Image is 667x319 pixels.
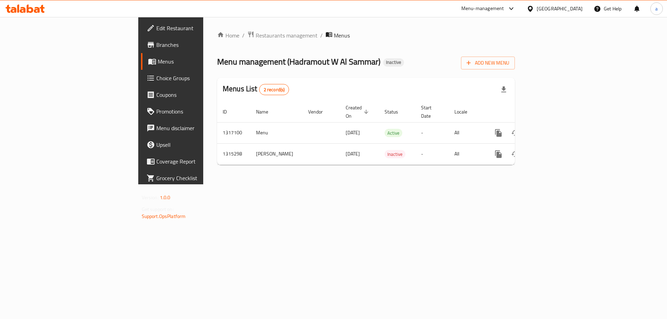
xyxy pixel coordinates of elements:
span: Branches [156,41,244,49]
span: 1.0.0 [160,193,171,202]
span: Created On [346,103,371,120]
a: Upsell [141,136,250,153]
button: more [490,125,507,141]
a: Support.OpsPlatform [142,212,186,221]
span: Grocery Checklist [156,174,244,182]
span: Coupons [156,91,244,99]
a: Menus [141,53,250,70]
span: Menus [158,57,244,66]
a: Restaurants management [247,31,318,40]
button: Change Status [507,125,524,141]
span: Menus [334,31,350,40]
span: Edit Restaurant [156,24,244,32]
span: Status [385,108,407,116]
span: Get support on: [142,205,174,214]
td: All [449,122,485,143]
td: All [449,143,485,165]
span: Upsell [156,141,244,149]
button: Change Status [507,146,524,162]
a: Grocery Checklist [141,170,250,186]
span: Menu disclaimer [156,124,244,132]
span: Add New Menu [467,59,509,67]
a: Branches [141,36,250,53]
td: [PERSON_NAME] [250,143,303,165]
a: Menu disclaimer [141,120,250,136]
a: Coverage Report [141,153,250,170]
span: 2 record(s) [260,86,289,93]
span: Promotions [156,107,244,116]
h2: Menus List [223,84,289,95]
span: Vendor [308,108,332,116]
span: a [655,5,658,12]
a: Edit Restaurant [141,20,250,36]
span: Version: [142,193,159,202]
table: enhanced table [217,101,562,165]
button: more [490,146,507,162]
td: - [415,143,449,165]
span: ID [223,108,236,116]
span: Active [385,129,402,137]
span: Coverage Report [156,157,244,166]
span: [DATE] [346,128,360,137]
span: Choice Groups [156,74,244,82]
a: Promotions [141,103,250,120]
span: Name [256,108,277,116]
div: [GEOGRAPHIC_DATA] [537,5,583,12]
div: Export file [495,81,512,98]
a: Choice Groups [141,70,250,86]
td: Menu [250,122,303,143]
button: Add New Menu [461,57,515,69]
a: Coupons [141,86,250,103]
span: Menu management ( Hadramout W Al Sammar ) [217,54,380,69]
span: Inactive [383,59,404,65]
div: Total records count [259,84,289,95]
span: Locale [454,108,476,116]
span: Inactive [385,150,405,158]
span: [DATE] [346,149,360,158]
span: Start Date [421,103,440,120]
th: Actions [485,101,562,123]
div: Menu-management [461,5,504,13]
div: Inactive [383,58,404,67]
li: / [320,31,323,40]
span: Restaurants management [256,31,318,40]
td: - [415,122,449,143]
nav: breadcrumb [217,31,515,40]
